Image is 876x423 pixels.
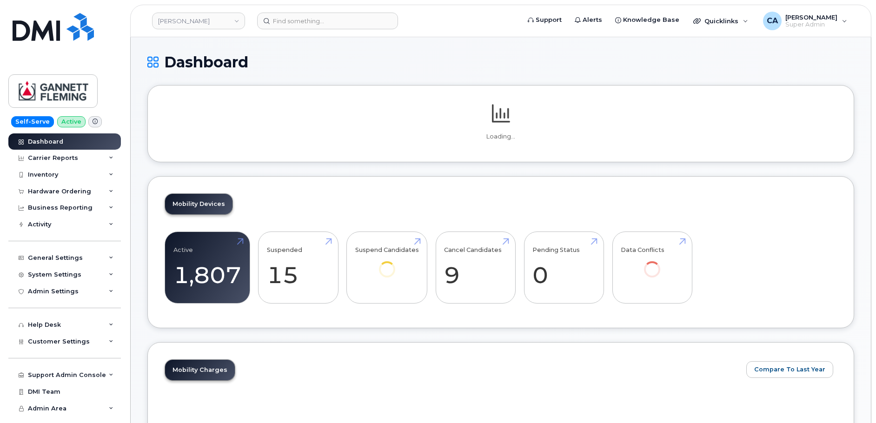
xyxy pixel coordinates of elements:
[746,361,833,378] button: Compare To Last Year
[267,237,330,298] a: Suspended 15
[165,132,837,141] p: Loading...
[147,54,854,70] h1: Dashboard
[173,237,241,298] a: Active 1,807
[165,360,235,380] a: Mobility Charges
[355,237,419,291] a: Suspend Candidates
[165,194,232,214] a: Mobility Devices
[532,237,595,298] a: Pending Status 0
[754,365,825,374] span: Compare To Last Year
[444,237,507,298] a: Cancel Candidates 9
[621,237,684,291] a: Data Conflicts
